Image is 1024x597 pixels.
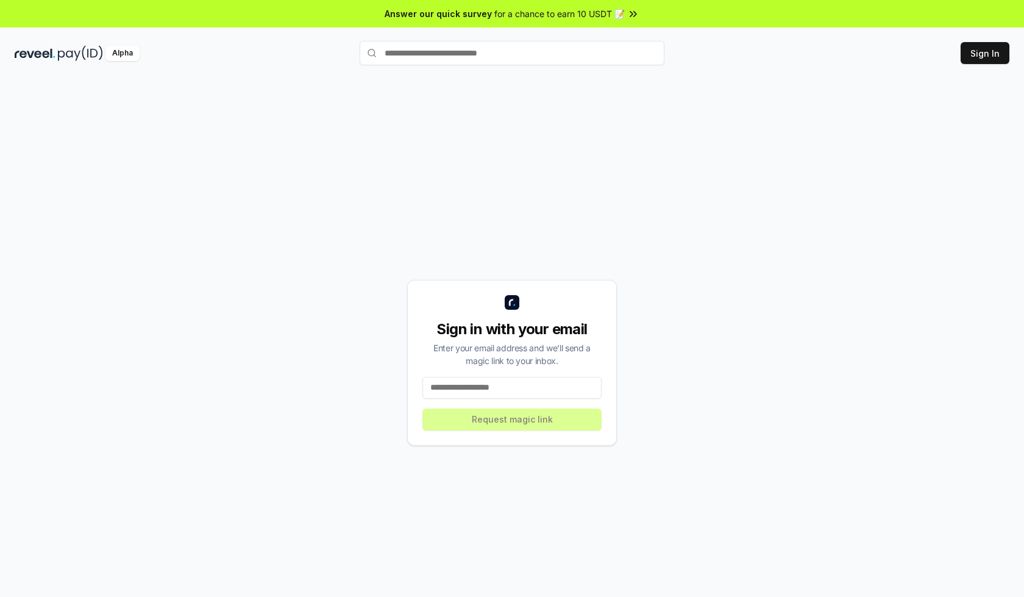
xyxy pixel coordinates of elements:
[494,7,625,20] span: for a chance to earn 10 USDT 📝
[422,341,602,367] div: Enter your email address and we’ll send a magic link to your inbox.
[385,7,492,20] span: Answer our quick survey
[15,46,55,61] img: reveel_dark
[961,42,1009,64] button: Sign In
[505,295,519,310] img: logo_small
[105,46,140,61] div: Alpha
[58,46,103,61] img: pay_id
[422,320,602,339] div: Sign in with your email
